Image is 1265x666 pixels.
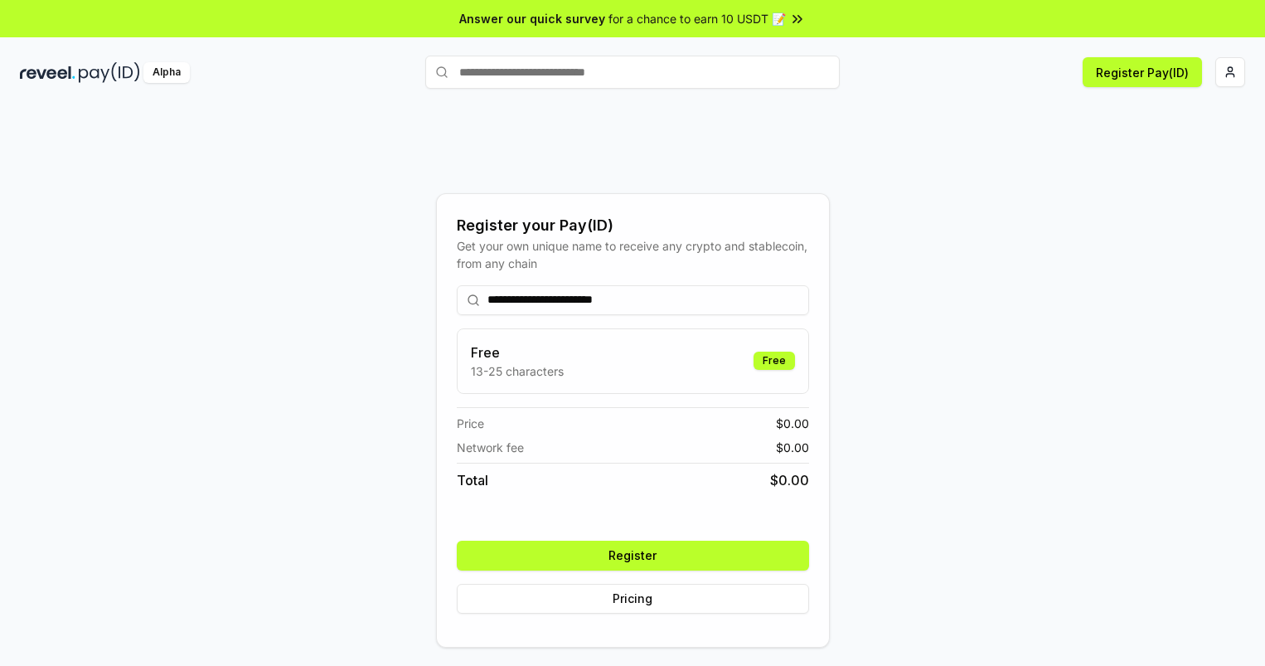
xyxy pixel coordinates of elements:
[457,415,484,432] span: Price
[20,62,75,83] img: reveel_dark
[143,62,190,83] div: Alpha
[770,470,809,490] span: $ 0.00
[457,237,809,272] div: Get your own unique name to receive any crypto and stablecoin, from any chain
[776,415,809,432] span: $ 0.00
[1083,57,1202,87] button: Register Pay(ID)
[457,439,524,456] span: Network fee
[754,352,795,370] div: Free
[457,214,809,237] div: Register your Pay(ID)
[471,343,564,362] h3: Free
[79,62,140,83] img: pay_id
[776,439,809,456] span: $ 0.00
[471,362,564,380] p: 13-25 characters
[457,584,809,614] button: Pricing
[457,470,488,490] span: Total
[457,541,809,571] button: Register
[459,10,605,27] span: Answer our quick survey
[608,10,786,27] span: for a chance to earn 10 USDT 📝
